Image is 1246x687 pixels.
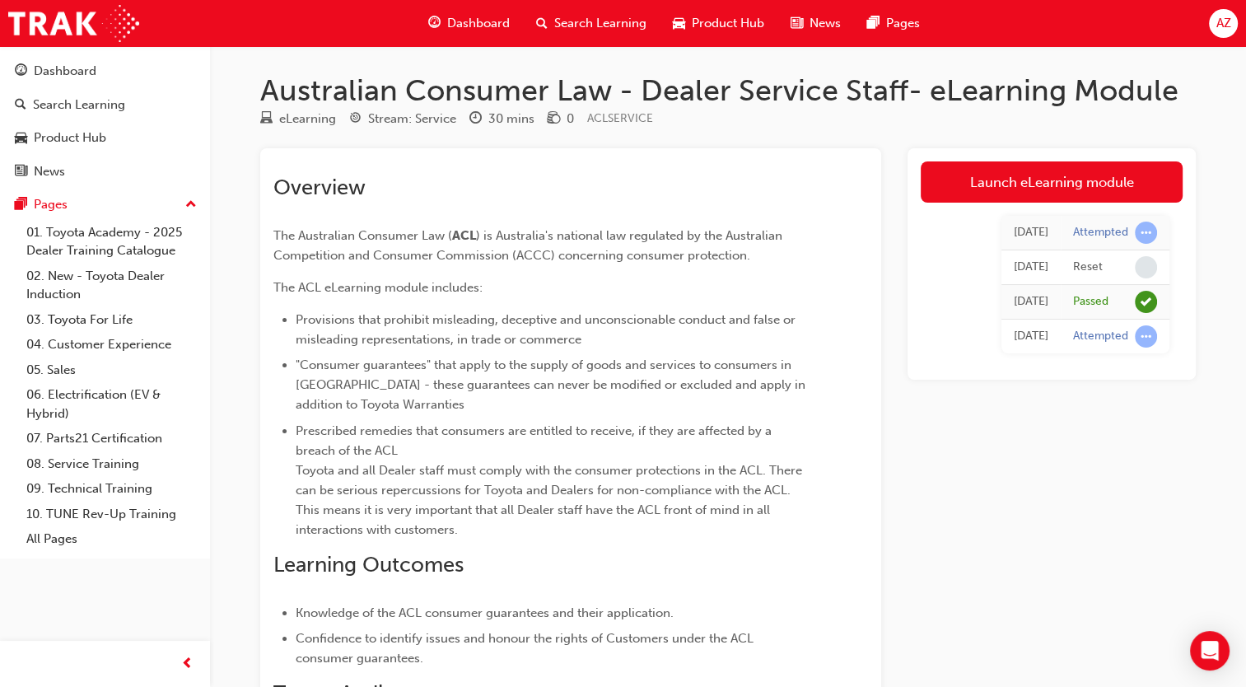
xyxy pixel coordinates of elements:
[1190,631,1230,671] div: Open Intercom Messenger
[273,552,464,577] span: Learning Outcomes
[810,14,841,33] span: News
[181,654,194,675] span: prev-icon
[20,264,203,307] a: 02. New - Toyota Dealer Induction
[349,109,456,129] div: Stream
[7,123,203,153] a: Product Hub
[279,110,336,129] div: eLearning
[469,109,534,129] div: Duration
[20,526,203,552] a: All Pages
[523,7,660,40] a: search-iconSearch Learning
[7,189,203,220] button: Pages
[660,7,777,40] a: car-iconProduct Hub
[260,112,273,127] span: learningResourceType_ELEARNING-icon
[273,280,483,295] span: The ACL eLearning module includes:
[1014,292,1048,311] div: Tue May 06 2025 11:09:02 GMT+1000 (Australian Eastern Standard Time)
[1014,258,1048,277] div: Tue May 06 2025 11:09:13 GMT+1000 (Australian Eastern Standard Time)
[428,13,441,34] span: guage-icon
[7,53,203,189] button: DashboardSearch LearningProduct HubNews
[8,5,139,42] img: Trak
[886,14,920,33] span: Pages
[20,307,203,333] a: 03. Toyota For Life
[1209,9,1238,38] button: AZ
[20,332,203,358] a: 04. Customer Experience
[1216,14,1230,33] span: AZ
[554,14,646,33] span: Search Learning
[15,64,27,79] span: guage-icon
[791,13,803,34] span: news-icon
[20,502,203,527] a: 10. TUNE Rev-Up Training
[185,194,197,216] span: up-icon
[7,157,203,187] a: News
[296,312,799,347] span: Provisions that prohibit misleading, deceptive and unconscionable conduct and false or misleading...
[296,605,674,620] span: Knowledge of the ACL consumer guarantees and their application.
[260,109,336,129] div: Type
[488,110,534,129] div: 30 mins
[1135,256,1157,278] span: learningRecordVerb_NONE-icon
[349,112,362,127] span: target-icon
[1135,222,1157,244] span: learningRecordVerb_ATTEMPT-icon
[777,7,854,40] a: news-iconNews
[548,112,560,127] span: money-icon
[415,7,523,40] a: guage-iconDashboard
[20,476,203,502] a: 09. Technical Training
[273,175,366,200] span: Overview
[260,72,1196,109] h1: Australian Consumer Law - Dealer Service Staff- eLearning Module
[536,13,548,34] span: search-icon
[692,14,764,33] span: Product Hub
[673,13,685,34] span: car-icon
[7,90,203,120] a: Search Learning
[296,423,805,537] span: Prescribed remedies that consumers are entitled to receive, if they are affected by a breach of t...
[452,228,476,243] span: ACL
[20,382,203,426] a: 06. Electrification (EV & Hybrid)
[1135,325,1157,348] span: learningRecordVerb_ATTEMPT-icon
[20,426,203,451] a: 07. Parts21 Certification
[1014,223,1048,242] div: Tue May 06 2025 11:09:14 GMT+1000 (Australian Eastern Standard Time)
[33,96,125,114] div: Search Learning
[854,7,933,40] a: pages-iconPages
[20,358,203,383] a: 05. Sales
[34,162,65,181] div: News
[15,131,27,146] span: car-icon
[34,62,96,81] div: Dashboard
[548,109,574,129] div: Price
[567,110,574,129] div: 0
[34,129,106,147] div: Product Hub
[20,451,203,477] a: 08. Service Training
[20,220,203,264] a: 01. Toyota Academy - 2025 Dealer Training Catalogue
[15,165,27,180] span: news-icon
[368,110,456,129] div: Stream: Service
[273,228,452,243] span: The Australian Consumer Law (
[15,98,26,113] span: search-icon
[587,111,653,125] span: Learning resource code
[296,631,757,666] span: Confidence to identify issues and honour the rights of Customers under the ACL consumer guarantees.
[867,13,880,34] span: pages-icon
[1073,225,1128,241] div: Attempted
[1073,329,1128,344] div: Attempted
[1014,327,1048,346] div: Tue May 06 2025 10:56:02 GMT+1000 (Australian Eastern Standard Time)
[15,198,27,213] span: pages-icon
[1135,291,1157,313] span: learningRecordVerb_PASS-icon
[1073,259,1103,275] div: Reset
[273,228,786,263] span: ) is Australia's national law regulated by the Australian Competition and Consumer Commission (AC...
[7,56,203,86] a: Dashboard
[1073,294,1108,310] div: Passed
[447,14,510,33] span: Dashboard
[921,161,1183,203] a: Launch eLearning module
[296,358,809,412] span: "Consumer guarantees" that apply to the supply of goods and services to consumers in [GEOGRAPHIC_...
[469,112,482,127] span: clock-icon
[34,195,68,214] div: Pages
